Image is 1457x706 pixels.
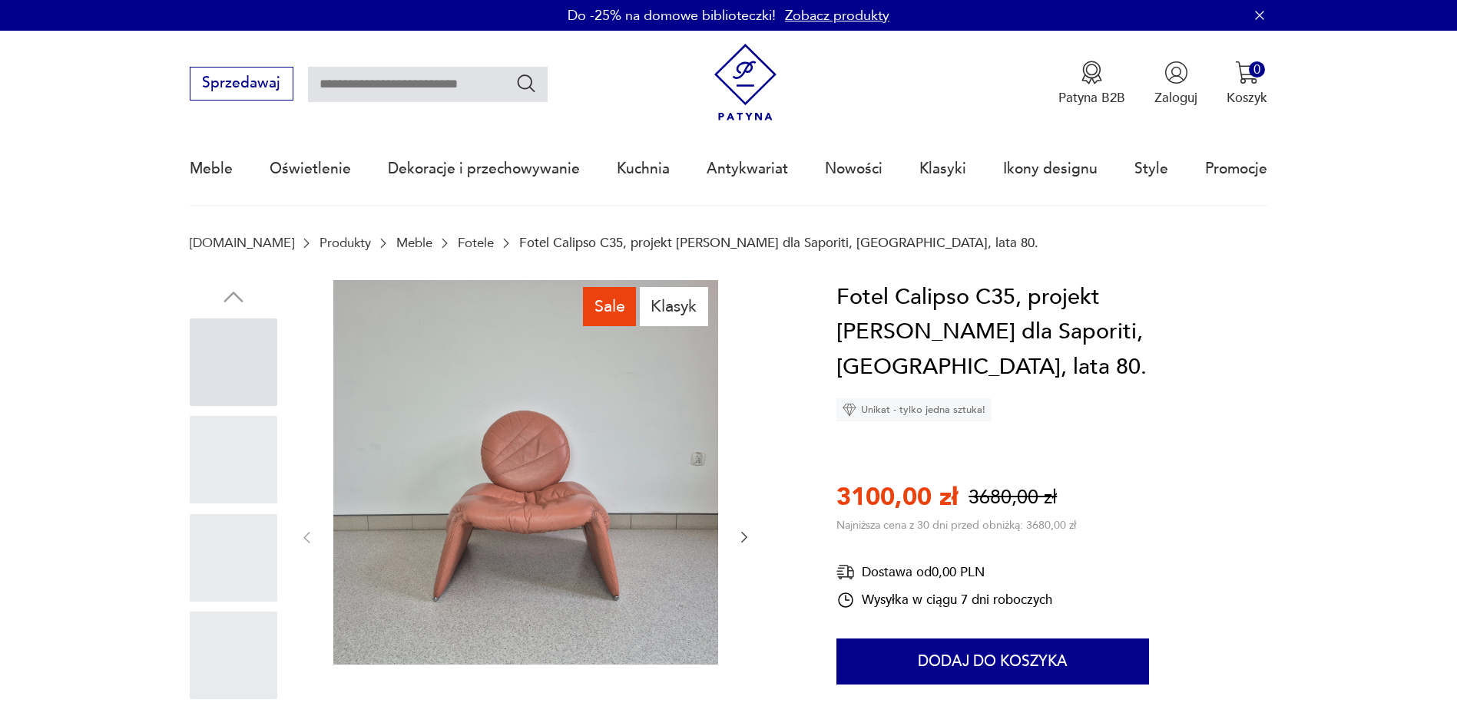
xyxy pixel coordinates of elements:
button: Dodaj do koszyka [836,638,1149,685]
p: Patyna B2B [1058,89,1125,107]
button: Sprzedawaj [190,67,293,101]
a: Nowości [825,134,882,204]
p: Najniższa cena z 30 dni przed obniżką: 3680,00 zł [836,518,1076,533]
a: Ikony designu [1003,134,1098,204]
button: 0Koszyk [1227,61,1267,107]
div: 0 [1249,61,1265,78]
img: Patyna - sklep z meblami i dekoracjami vintage [707,44,784,121]
div: Wysyłka w ciągu 7 dni roboczych [836,591,1052,609]
a: Antykwariat [707,134,788,204]
div: Unikat - tylko jedna sztuka! [836,398,992,421]
a: [DOMAIN_NAME] [190,236,294,250]
a: Dekoracje i przechowywanie [388,134,580,204]
a: Klasyki [919,134,966,204]
p: 3100,00 zł [836,480,958,514]
div: Klasyk [640,287,708,325]
img: Ikonka użytkownika [1164,61,1188,84]
a: Style [1134,134,1168,204]
img: Ikona diamentu [843,403,856,417]
h1: Fotel Calipso C35, projekt [PERSON_NAME] dla Saporiti, [GEOGRAPHIC_DATA], lata 80. [836,280,1268,385]
img: Ikona koszyka [1235,61,1259,84]
p: Zaloguj [1154,89,1197,107]
a: Oświetlenie [270,134,351,204]
p: Fotel Calipso C35, projekt [PERSON_NAME] dla Saporiti, [GEOGRAPHIC_DATA], lata 80. [519,236,1038,250]
a: Promocje [1205,134,1267,204]
a: Zobacz produkty [785,6,889,25]
div: Dostawa od 0,00 PLN [836,562,1052,582]
p: 3680,00 zł [969,484,1057,511]
button: Patyna B2B [1058,61,1125,107]
button: Zaloguj [1154,61,1197,107]
a: Sprzedawaj [190,78,293,91]
a: Meble [190,134,233,204]
p: Do -25% na domowe biblioteczki! [568,6,776,25]
a: Produkty [320,236,371,250]
div: Sale [583,287,636,325]
p: Koszyk [1227,89,1267,107]
a: Kuchnia [617,134,670,204]
a: Ikona medaluPatyna B2B [1058,61,1125,107]
img: Ikona medalu [1080,61,1104,84]
img: Ikona dostawy [836,562,855,582]
a: Fotele [458,236,494,250]
button: Szukaj [515,72,538,94]
img: Zdjęcie produktu Fotel Calipso C35, projekt Vittorio Introini dla Saporiti, Włochy, lata 80. [333,280,718,665]
a: Meble [396,236,432,250]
